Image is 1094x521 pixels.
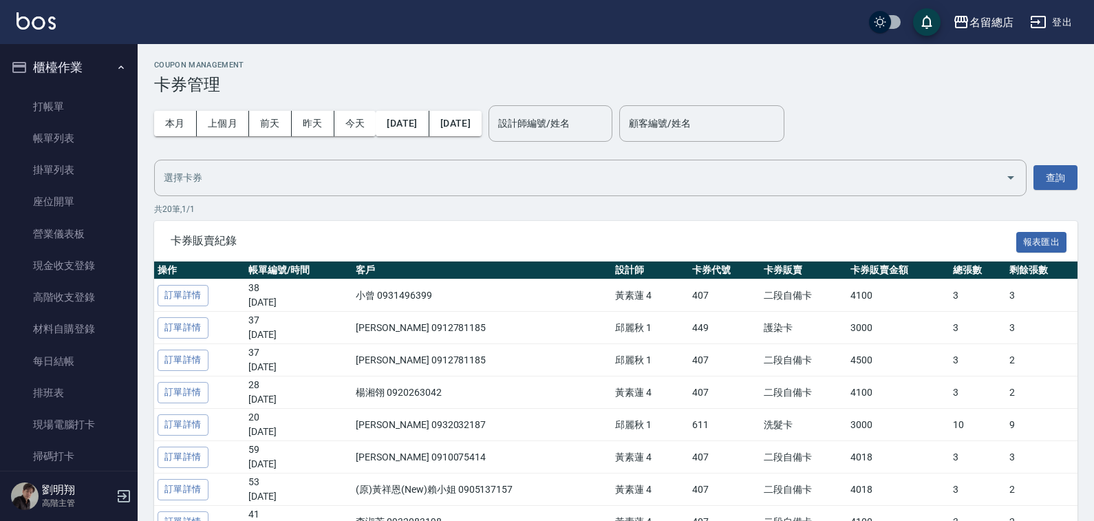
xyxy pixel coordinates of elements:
td: 邱麗秋 1 [612,312,689,344]
button: 櫃檯作業 [6,50,132,85]
a: 訂單詳情 [158,479,208,500]
td: 407 [689,279,760,312]
td: 20 [245,409,352,441]
img: Logo [17,12,56,30]
button: 上個月 [197,111,249,136]
td: 3 [950,312,1006,344]
td: 3 [1006,312,1077,344]
td: [PERSON_NAME] 0912781185 [352,344,611,376]
td: 黃素蓮 4 [612,474,689,506]
a: 訂單詳情 [158,382,208,403]
td: 2 [1006,376,1077,409]
button: 今天 [334,111,376,136]
td: 449 [689,312,760,344]
input: 選擇卡券 [160,166,1000,190]
td: (原)黃祥恩(New)賴小姐 0905137157 [352,474,611,506]
a: 排班表 [6,377,132,409]
td: 小曾 0931496399 [352,279,611,312]
td: 3 [950,279,1006,312]
button: 報表匯出 [1016,232,1067,253]
td: 二段自備卡 [760,441,847,474]
td: 邱麗秋 1 [612,409,689,441]
th: 卡券販賣金額 [847,262,949,279]
th: 帳單編號/時間 [245,262,352,279]
a: 掛單列表 [6,154,132,186]
td: 4100 [847,279,949,312]
button: 名留總店 [947,8,1019,36]
p: [DATE] [248,457,349,471]
a: 營業儀表板 [6,218,132,250]
td: 9 [1006,409,1077,441]
td: 黃素蓮 4 [612,376,689,409]
p: [DATE] [248,360,349,374]
td: 4018 [847,441,949,474]
td: 3 [950,441,1006,474]
p: 共 20 筆, 1 / 1 [154,203,1077,215]
td: 3 [950,474,1006,506]
td: 3 [950,344,1006,376]
td: 黃素蓮 4 [612,279,689,312]
td: 3000 [847,409,949,441]
td: 3000 [847,312,949,344]
button: 前天 [249,111,292,136]
th: 卡券代號 [689,262,760,279]
a: 訂單詳情 [158,447,208,468]
td: 10 [950,409,1006,441]
th: 操作 [154,262,245,279]
td: 407 [689,376,760,409]
td: [PERSON_NAME] 0932032187 [352,409,611,441]
a: 掃碼打卡 [6,440,132,472]
td: 407 [689,441,760,474]
span: 卡券販賣紀錄 [171,234,1016,248]
td: 37 [245,344,352,376]
td: 洗髮卡 [760,409,847,441]
th: 剩餘張數 [1006,262,1077,279]
button: [DATE] [376,111,429,136]
td: 二段自備卡 [760,474,847,506]
p: [DATE] [248,425,349,439]
td: [PERSON_NAME] 0910075414 [352,441,611,474]
p: [DATE] [248,392,349,407]
td: 28 [245,376,352,409]
td: 楊湘翎 0920263042 [352,376,611,409]
td: 二段自備卡 [760,344,847,376]
a: 訂單詳情 [158,414,208,436]
h3: 卡券管理 [154,75,1077,94]
a: 座位開單 [6,186,132,217]
td: 53 [245,474,352,506]
a: 報表匯出 [1016,235,1067,248]
a: 帳單列表 [6,123,132,154]
th: 設計師 [612,262,689,279]
td: 2 [1006,344,1077,376]
button: Open [1000,167,1022,189]
td: 邱麗秋 1 [612,344,689,376]
td: 407 [689,344,760,376]
button: 登出 [1025,10,1077,35]
a: 每日結帳 [6,345,132,377]
a: 訂單詳情 [158,350,208,371]
p: [DATE] [248,328,349,342]
td: [PERSON_NAME] 0912781185 [352,312,611,344]
button: save [913,8,941,36]
td: 407 [689,474,760,506]
td: 38 [245,279,352,312]
td: 611 [689,409,760,441]
a: 現場電腦打卡 [6,409,132,440]
a: 訂單詳情 [158,285,208,306]
h2: Coupon Management [154,61,1077,70]
td: 黃素蓮 4 [612,441,689,474]
p: [DATE] [248,295,349,310]
button: 查詢 [1033,165,1077,191]
img: Person [11,482,39,510]
td: 3 [1006,441,1077,474]
button: 本月 [154,111,197,136]
button: [DATE] [429,111,482,136]
a: 材料自購登錄 [6,313,132,345]
a: 高階收支登錄 [6,281,132,313]
td: 二段自備卡 [760,279,847,312]
a: 現金收支登錄 [6,250,132,281]
p: [DATE] [248,489,349,504]
td: 2 [1006,474,1077,506]
td: 59 [245,441,352,474]
div: 名留總店 [969,14,1013,31]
